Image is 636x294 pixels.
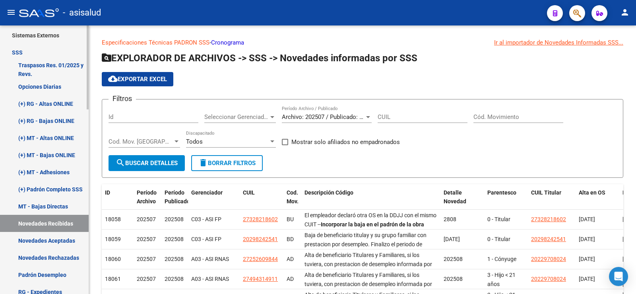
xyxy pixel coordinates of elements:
[579,276,595,282] span: [DATE]
[487,216,510,222] span: 0 - Titular
[116,160,178,167] span: Buscar Detalles
[287,216,294,222] span: BU
[243,189,255,196] span: CUIL
[165,276,184,282] span: 202508
[487,256,516,262] span: 1 - Cónyuge
[165,189,190,205] span: Período Publicado
[531,276,566,282] span: 20229708024
[531,236,566,242] span: 20298242541
[102,53,417,64] span: EXPLORADOR DE ARCHIVOS -> SSS -> Novedades informadas por SSS
[494,38,623,47] div: Ir al importador de Novedades Informadas SSS...
[134,184,161,219] datatable-header-cell: Período Archivo
[137,216,156,222] span: 202507
[287,276,294,282] span: AD
[211,39,244,46] a: Cronograma
[63,4,101,21] span: - asisalud
[188,184,240,219] datatable-header-cell: Gerenciador
[620,8,630,17] mat-icon: person
[240,184,283,219] datatable-header-cell: CUIL
[444,256,463,262] span: 202508
[102,38,623,47] p: -
[191,189,223,196] span: Gerenciador
[243,216,278,222] span: 27328218602
[191,216,221,222] span: C03 - ASI FP
[6,8,16,17] mat-icon: menu
[137,256,156,262] span: 202507
[102,39,209,46] a: Especificaciones Técnicas PADRON SSS
[531,256,566,262] span: 20229708024
[116,158,125,167] mat-icon: search
[137,189,157,205] span: Período Archivo
[304,212,436,245] span: El empleador declaró otra OS en la DDJJ con el mismo CUIT -- -- OS ddjj
[105,276,121,282] span: 18061
[105,216,121,222] span: 18058
[531,189,561,196] span: CUIL Titular
[579,256,595,262] span: [DATE]
[579,189,605,196] span: Alta en OS
[161,184,188,219] datatable-header-cell: Período Publicado
[287,236,294,242] span: BD
[576,184,619,219] datatable-header-cell: Alta en OS
[487,236,510,242] span: 0 - Titular
[198,160,256,167] span: Borrar Filtros
[243,276,278,282] span: 27494314911
[444,236,460,242] span: [DATE]
[440,184,484,219] datatable-header-cell: Detalle Novedad
[531,216,566,222] span: 27328218602
[487,189,516,196] span: Parentesco
[282,113,378,121] span: Archivo: 202507 / Publicado: 202508
[109,138,173,145] span: Cod. Mov. [GEOGRAPHIC_DATA]
[186,138,203,145] span: Todos
[243,256,278,262] span: 27252609844
[283,184,301,219] datatable-header-cell: Cod. Mov.
[204,113,269,121] span: Seleccionar Gerenciador
[487,272,516,287] span: 3 - Hijo < 21 años
[243,236,278,242] span: 20298242541
[484,184,528,219] datatable-header-cell: Parentesco
[304,221,424,246] strong: Incorporar la baja en el padrón de la obra social. Verificar si el empleador declaro [DOMAIN_NAME...
[191,276,229,282] span: A03 - ASI RNAS
[301,184,440,219] datatable-header-cell: Descripción Código
[137,236,156,242] span: 202507
[304,189,353,196] span: Descripción Código
[105,236,121,242] span: 18059
[609,267,628,286] div: Open Intercom Messenger
[287,256,294,262] span: AD
[191,236,221,242] span: C03 - ASI FP
[291,137,400,147] span: Mostrar solo afiliados no empadronados
[105,256,121,262] span: 18060
[102,184,134,219] datatable-header-cell: ID
[304,232,434,275] span: Baja de beneficiario titulay y su grupo familiar con prestacion por desempleo. Finalizo el period...
[102,72,173,86] button: Exportar EXCEL
[191,155,263,171] button: Borrar Filtros
[191,256,229,262] span: A03 - ASI RNAS
[444,276,463,282] span: 202508
[137,276,156,282] span: 202507
[105,189,110,196] span: ID
[108,74,118,84] mat-icon: cloud_download
[198,158,208,167] mat-icon: delete
[109,155,185,171] button: Buscar Detalles
[287,189,299,205] span: Cod. Mov.
[528,184,576,219] datatable-header-cell: CUIL Titular
[444,216,456,222] span: 2808
[444,189,466,205] span: Detalle Novedad
[165,236,184,242] span: 202508
[165,256,184,262] span: 202508
[108,76,167,83] span: Exportar EXCEL
[165,216,184,222] span: 202508
[109,93,136,104] h3: Filtros
[579,216,595,222] span: [DATE]
[579,236,595,242] span: [DATE]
